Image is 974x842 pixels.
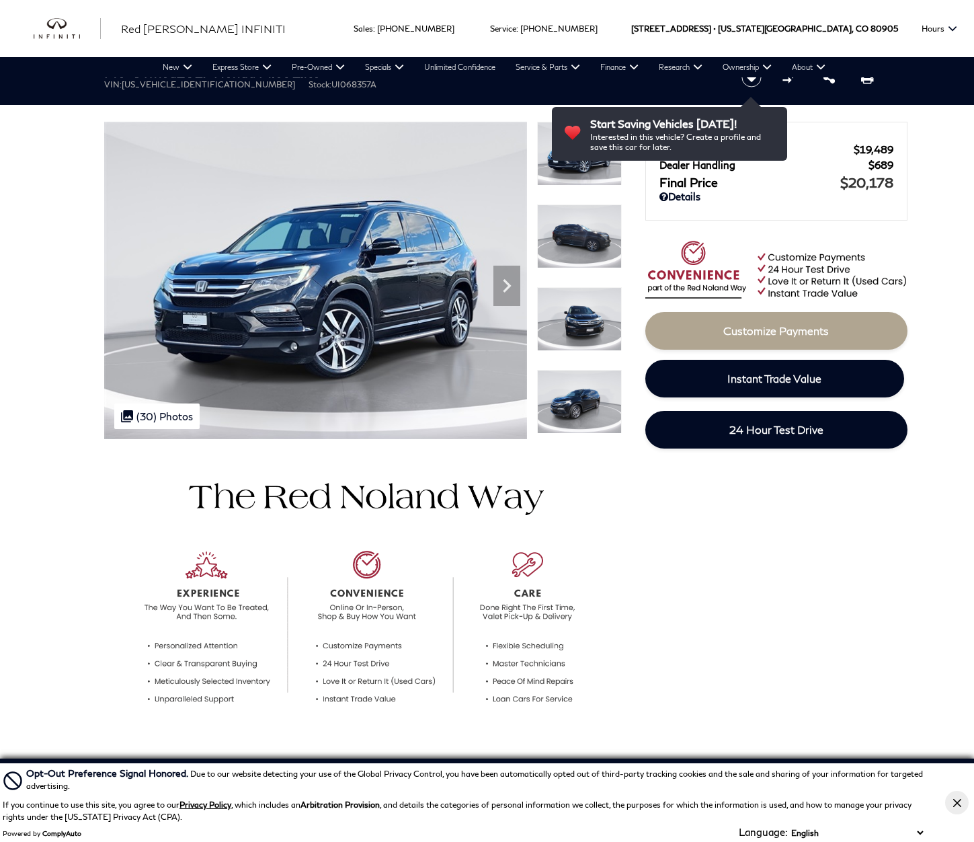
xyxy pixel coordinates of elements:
[649,57,713,77] a: Research
[42,829,81,837] a: ComplyAuto
[3,800,911,822] p: If you continue to use this site, you agree to our , which includes an , and details the categori...
[373,24,375,34] span: :
[659,190,893,202] a: Details
[659,143,893,155] a: Red [PERSON_NAME] $19,489
[34,18,101,40] a: infiniti
[645,312,907,350] a: Customize Payments
[490,24,516,34] span: Service
[645,411,907,449] a: 24 Hour Test Drive
[659,143,854,155] span: Red [PERSON_NAME]
[300,800,380,810] strong: Arbitration Provision
[104,79,122,89] span: VIN:
[122,79,295,89] span: [US_VEHICLE_IDENTIFICATION_NUMBER]
[309,79,331,89] span: Stock:
[520,24,598,34] a: [PHONE_NUMBER]
[282,57,355,77] a: Pre-Owned
[377,24,454,34] a: [PHONE_NUMBER]
[645,360,904,397] a: Instant Trade Value
[537,122,622,186] img: Used 2017 Crystal Black Pearl Honda Elite image 1
[3,829,81,837] div: Powered by
[868,159,893,171] span: $689
[114,404,200,429] div: (30) Photos
[34,18,101,40] img: INFINITI
[537,287,622,351] img: Used 2017 Crystal Black Pearl Honda Elite image 3
[659,159,893,171] a: Dealer Handling $689
[26,767,190,779] span: Opt-Out Preference Signal Honored .
[505,57,590,77] a: Service & Parts
[121,21,286,37] a: Red [PERSON_NAME] INFINITI
[945,791,969,814] button: Close Button
[713,57,782,77] a: Ownership
[121,22,286,35] span: Red [PERSON_NAME] INFINITI
[659,159,868,171] span: Dealer Handling
[331,79,376,89] span: UI068357A
[537,204,622,268] img: Used 2017 Crystal Black Pearl Honda Elite image 2
[354,24,373,34] span: Sales
[355,57,414,77] a: Specials
[153,57,836,77] nav: Main Navigation
[153,57,202,77] a: New
[179,800,231,810] a: Privacy Policy
[780,67,801,87] button: Compare vehicle
[854,143,893,155] span: $19,489
[104,122,527,439] img: Used 2017 Crystal Black Pearl Honda Elite image 1
[782,57,836,77] a: About
[537,370,622,434] img: Used 2017 Crystal Black Pearl Honda Elite image 4
[414,57,505,77] a: Unlimited Confidence
[840,174,893,190] span: $20,178
[631,24,898,34] a: [STREET_ADDRESS] • [US_STATE][GEOGRAPHIC_DATA], CO 80905
[788,827,926,839] select: Language Select
[659,174,893,190] a: Final Price $20,178
[516,24,518,34] span: :
[723,324,829,337] span: Customize Payments
[729,423,823,436] span: 24 Hour Test Drive
[493,266,520,306] div: Next
[202,57,282,77] a: Express Store
[739,827,788,837] div: Language:
[590,57,649,77] a: Finance
[727,372,821,385] span: Instant Trade Value
[26,766,926,792] div: Due to our website detecting your use of the Global Privacy Control, you have been automatically ...
[659,175,840,190] span: Final Price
